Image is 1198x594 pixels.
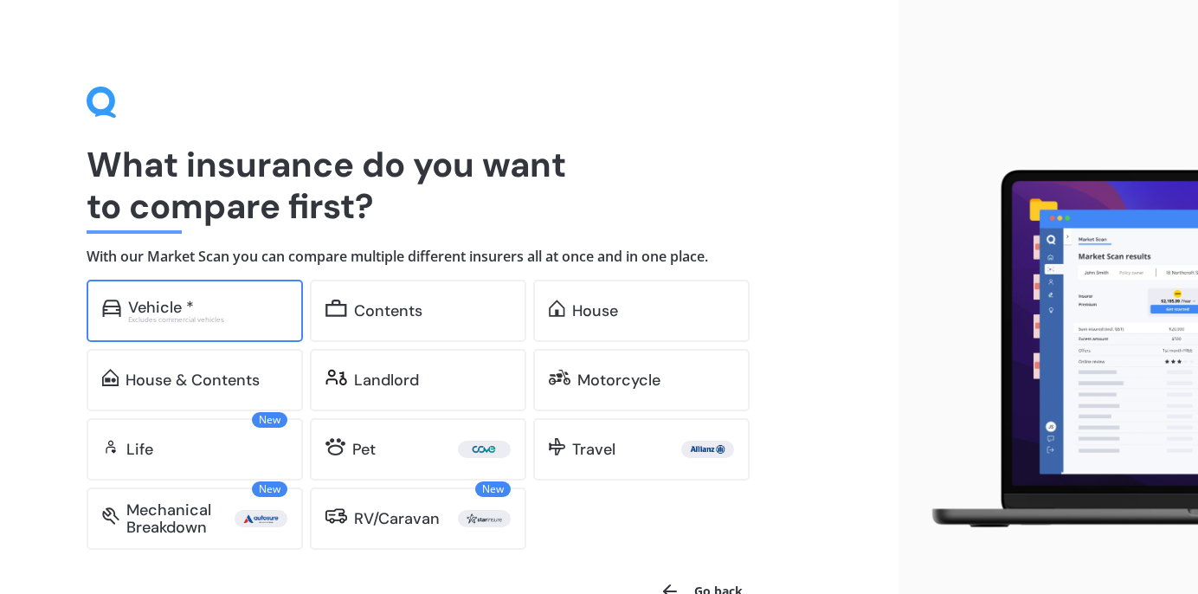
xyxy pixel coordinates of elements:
img: travel.bdda8d6aa9c3f12c5fe2.svg [549,438,565,455]
img: car.f15378c7a67c060ca3f3.svg [102,300,121,317]
div: Landlord [354,371,419,389]
img: Allianz.webp [685,441,731,458]
img: life.f720d6a2d7cdcd3ad642.svg [102,438,119,455]
img: home-and-contents.b802091223b8502ef2dd.svg [102,369,119,386]
img: motorbike.c49f395e5a6966510904.svg [549,369,570,386]
img: Cove.webp [461,441,507,458]
div: Excludes commercial vehicles [128,316,287,323]
div: Mechanical Breakdown [126,501,235,536]
a: Pet [310,418,526,481]
img: mbi.6615ef239df2212c2848.svg [102,507,119,525]
div: Vehicle * [128,299,194,316]
div: Pet [352,441,376,458]
img: landlord.470ea2398dcb263567d0.svg [325,369,347,386]
img: content.01f40a52572271636b6f.svg [325,300,347,317]
img: Autosure.webp [238,510,284,527]
div: Life [126,441,153,458]
img: home.91c183c226a05b4dc763.svg [549,300,565,317]
div: House [572,302,618,320]
img: rv.0245371a01b30db230af.svg [325,507,347,525]
span: New [252,412,287,428]
div: Travel [572,441,615,458]
img: laptop.webp [912,162,1198,537]
div: RV/Caravan [354,510,440,527]
img: pet.71f96884985775575a0d.svg [325,438,345,455]
h4: With our Market Scan you can compare multiple different insurers all at once and in one place. [87,248,812,266]
div: Contents [354,302,422,320]
div: Motorcycle [577,371,660,389]
h1: What insurance do you want to compare first? [87,144,812,227]
img: Star.webp [461,510,507,527]
span: New [252,481,287,497]
div: House & Contents [126,371,260,389]
span: New [475,481,511,497]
